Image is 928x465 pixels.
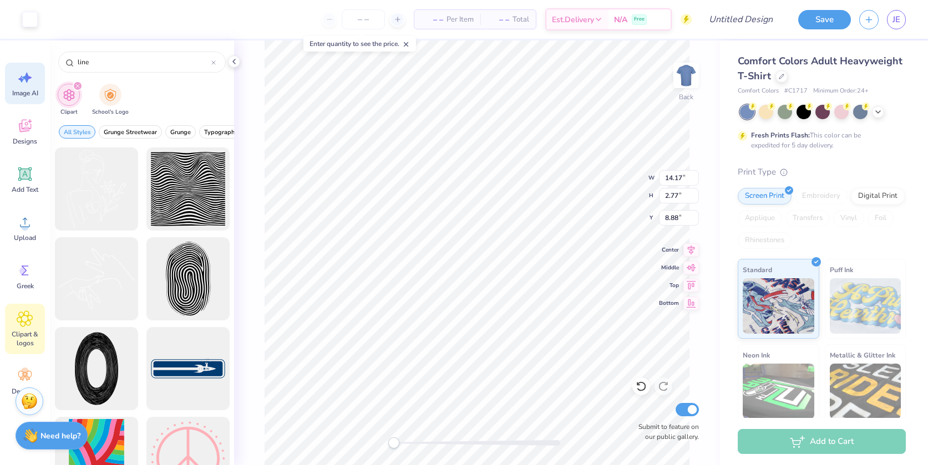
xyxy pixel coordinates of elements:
[743,278,814,334] img: Standard
[751,130,888,150] div: This color can be expedited for 5 day delivery.
[738,54,902,83] span: Comfort Colors Adult Heavyweight T-Shirt
[743,364,814,419] img: Neon Ink
[92,108,129,116] span: School's Logo
[659,263,679,272] span: Middle
[700,8,782,30] input: Untitled Design
[40,431,80,441] strong: Need help?
[659,299,679,308] span: Bottom
[892,13,900,26] span: JE
[785,210,830,227] div: Transfers
[868,210,894,227] div: Foil
[14,233,36,242] span: Upload
[679,92,693,102] div: Back
[59,125,95,139] button: filter button
[99,125,162,139] button: filter button
[675,64,697,86] img: Back
[813,86,869,96] span: Minimum Order: 24 +
[7,330,43,348] span: Clipart & logos
[830,349,895,361] span: Metallic & Glitter Ink
[58,84,80,116] button: filter button
[784,86,808,96] span: # C1717
[77,57,211,68] input: Try "Stars"
[64,128,90,136] span: All Styles
[738,188,792,205] div: Screen Print
[513,14,529,25] span: Total
[851,188,905,205] div: Digital Print
[170,128,191,136] span: Grunge
[92,84,129,116] button: filter button
[104,128,157,136] span: Grunge Streetwear
[12,185,38,194] span: Add Text
[738,166,906,178] div: Print Type
[634,16,645,23] span: Free
[388,437,399,448] div: Accessibility label
[199,125,243,139] button: filter button
[614,14,627,25] span: N/A
[798,10,851,29] button: Save
[17,282,34,290] span: Greek
[12,89,38,98] span: Image AI
[342,9,385,29] input: – –
[92,84,129,116] div: filter for School's Logo
[63,89,75,101] img: Clipart Image
[830,364,901,419] img: Metallic & Glitter Ink
[738,232,792,249] div: Rhinestones
[738,210,782,227] div: Applique
[738,86,779,96] span: Comfort Colors
[303,36,416,52] div: Enter quantity to see the price.
[487,14,509,25] span: – –
[659,246,679,254] span: Center
[552,14,594,25] span: Est. Delivery
[58,84,80,116] div: filter for Clipart
[632,422,699,442] label: Submit to feature on our public gallery.
[104,89,116,101] img: School's Logo Image
[830,264,853,275] span: Puff Ink
[60,108,78,116] span: Clipart
[13,137,37,146] span: Designs
[751,131,810,140] strong: Fresh Prints Flash:
[204,128,238,136] span: Typography
[743,264,772,275] span: Standard
[421,14,443,25] span: – –
[165,125,196,139] button: filter button
[833,210,864,227] div: Vinyl
[830,278,901,334] img: Puff Ink
[887,10,906,29] a: JE
[743,349,770,361] span: Neon Ink
[12,387,38,396] span: Decorate
[447,14,474,25] span: Per Item
[795,188,848,205] div: Embroidery
[659,281,679,290] span: Top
